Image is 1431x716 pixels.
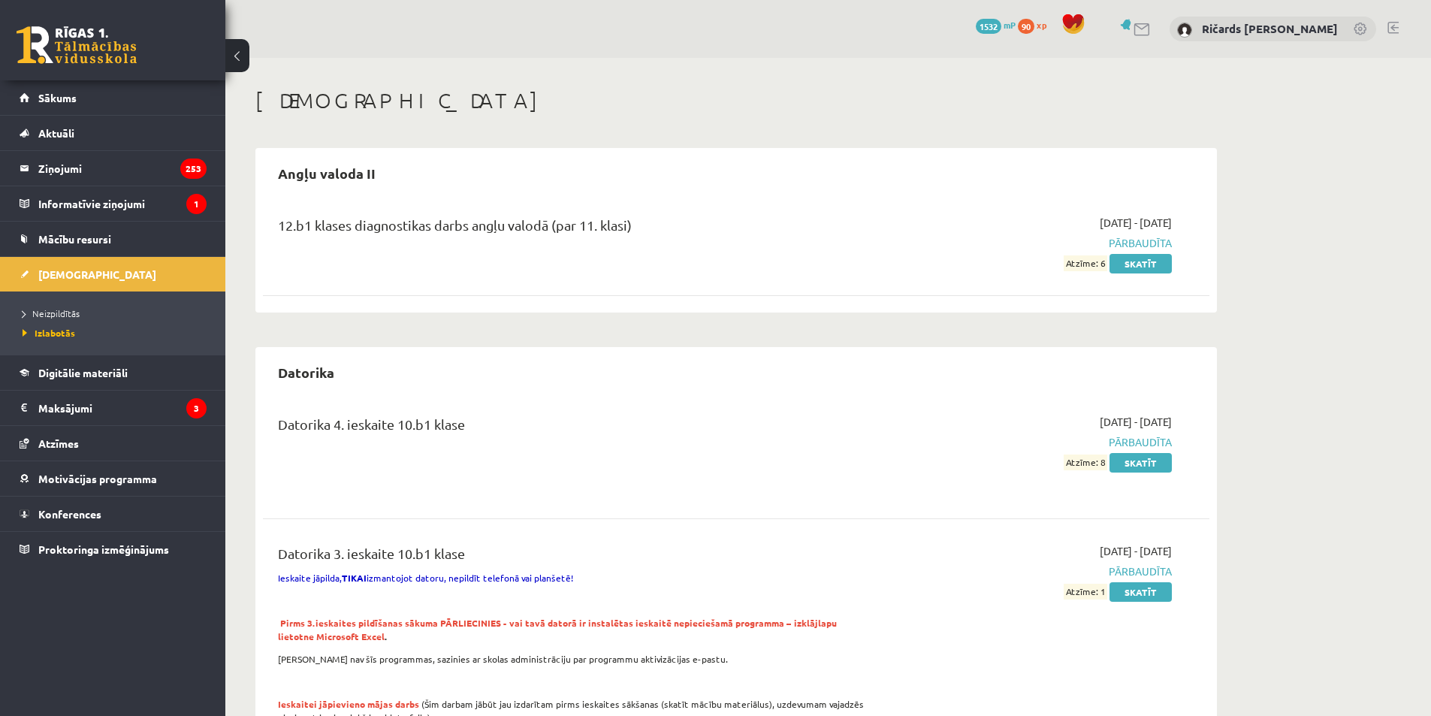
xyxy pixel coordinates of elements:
[38,472,157,485] span: Motivācijas programma
[976,19,1016,31] a: 1532 mP
[1100,543,1172,559] span: [DATE] - [DATE]
[38,366,128,379] span: Digitālie materiāli
[20,257,207,292] a: [DEMOGRAPHIC_DATA]
[23,307,80,319] span: Neizpildītās
[23,326,210,340] a: Izlabotās
[38,507,101,521] span: Konferences
[1064,255,1107,271] span: Atzīme: 6
[255,88,1217,113] h1: [DEMOGRAPHIC_DATA]
[263,355,349,390] h2: Datorika
[23,307,210,320] a: Neizpildītās
[38,91,77,104] span: Sākums
[1109,254,1172,273] a: Skatīt
[278,543,866,571] div: Datorika 3. ieskaite 10.b1 klase
[20,532,207,566] a: Proktoringa izmēģinājums
[1037,19,1046,31] span: xp
[38,186,207,221] legend: Informatīvie ziņojumi
[278,652,866,666] p: [PERSON_NAME] nav šīs programmas, sazinies ar skolas administrāciju par programmu aktivizācijas e...
[1100,414,1172,430] span: [DATE] - [DATE]
[20,461,207,496] a: Motivācijas programma
[889,434,1172,450] span: Pārbaudīta
[278,698,419,710] span: Ieskaitei jāpievieno mājas darbs
[38,232,111,246] span: Mācību resursi
[889,563,1172,579] span: Pārbaudīta
[342,572,367,584] strong: TIKAI
[1177,23,1192,38] img: Ričards Artūrs Janeks
[186,194,207,214] i: 1
[976,19,1001,34] span: 1532
[23,327,75,339] span: Izlabotās
[38,391,207,425] legend: Maksājumi
[1004,19,1016,31] span: mP
[1202,21,1338,36] a: Ričards [PERSON_NAME]
[20,391,207,425] a: Maksājumi3
[263,156,391,191] h2: Angļu valoda II
[278,414,866,442] div: Datorika 4. ieskaite 10.b1 klase
[1100,215,1172,231] span: [DATE] - [DATE]
[278,617,837,642] span: Pirms 3.ieskaites pildīšanas sākuma PĀRLIECINIES - vai tavā datorā ir instalētas ieskaitē nepieci...
[38,151,207,186] legend: Ziņojumi
[1109,582,1172,602] a: Skatīt
[1064,455,1107,470] span: Atzīme: 8
[20,151,207,186] a: Ziņojumi253
[1018,19,1034,34] span: 90
[20,80,207,115] a: Sākums
[1109,453,1172,473] a: Skatīt
[278,572,573,584] span: Ieskaite jāpilda, izmantojot datoru, nepildīt telefonā vai planšetē!
[20,355,207,390] a: Digitālie materiāli
[38,437,79,450] span: Atzīmes
[889,235,1172,251] span: Pārbaudīta
[278,215,866,243] div: 12.b1 klases diagnostikas darbs angļu valodā (par 11. klasi)
[20,426,207,461] a: Atzīmes
[1018,19,1054,31] a: 90 xp
[1064,584,1107,600] span: Atzīme: 1
[20,116,207,150] a: Aktuāli
[278,617,837,642] strong: .
[20,222,207,256] a: Mācību resursi
[38,542,169,556] span: Proktoringa izmēģinājums
[17,26,137,64] a: Rīgas 1. Tālmācības vidusskola
[38,126,74,140] span: Aktuāli
[38,267,156,281] span: [DEMOGRAPHIC_DATA]
[186,398,207,418] i: 3
[20,497,207,531] a: Konferences
[20,186,207,221] a: Informatīvie ziņojumi1
[180,159,207,179] i: 253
